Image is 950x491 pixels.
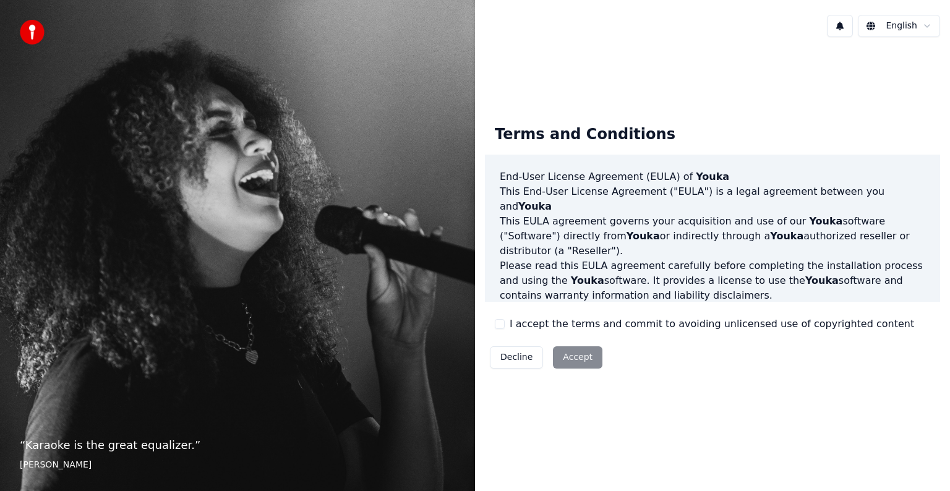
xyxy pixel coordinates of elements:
span: Youka [571,275,604,286]
span: Youka [696,171,729,182]
label: I accept the terms and commit to avoiding unlicensed use of copyrighted content [510,317,914,331]
button: Decline [490,346,543,369]
img: youka [20,20,45,45]
span: Youka [770,230,803,242]
p: This EULA agreement governs your acquisition and use of our software ("Software") directly from o... [500,214,925,258]
p: This End-User License Agreement ("EULA") is a legal agreement between you and [500,184,925,214]
span: Youka [809,215,842,227]
footer: [PERSON_NAME] [20,459,455,471]
h3: End-User License Agreement (EULA) of [500,169,925,184]
div: Terms and Conditions [485,115,685,155]
p: “ Karaoke is the great equalizer. ” [20,437,455,454]
p: Please read this EULA agreement carefully before completing the installation process and using th... [500,258,925,303]
span: Youka [805,275,839,286]
span: Youka [627,230,660,242]
span: Youka [518,200,552,212]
